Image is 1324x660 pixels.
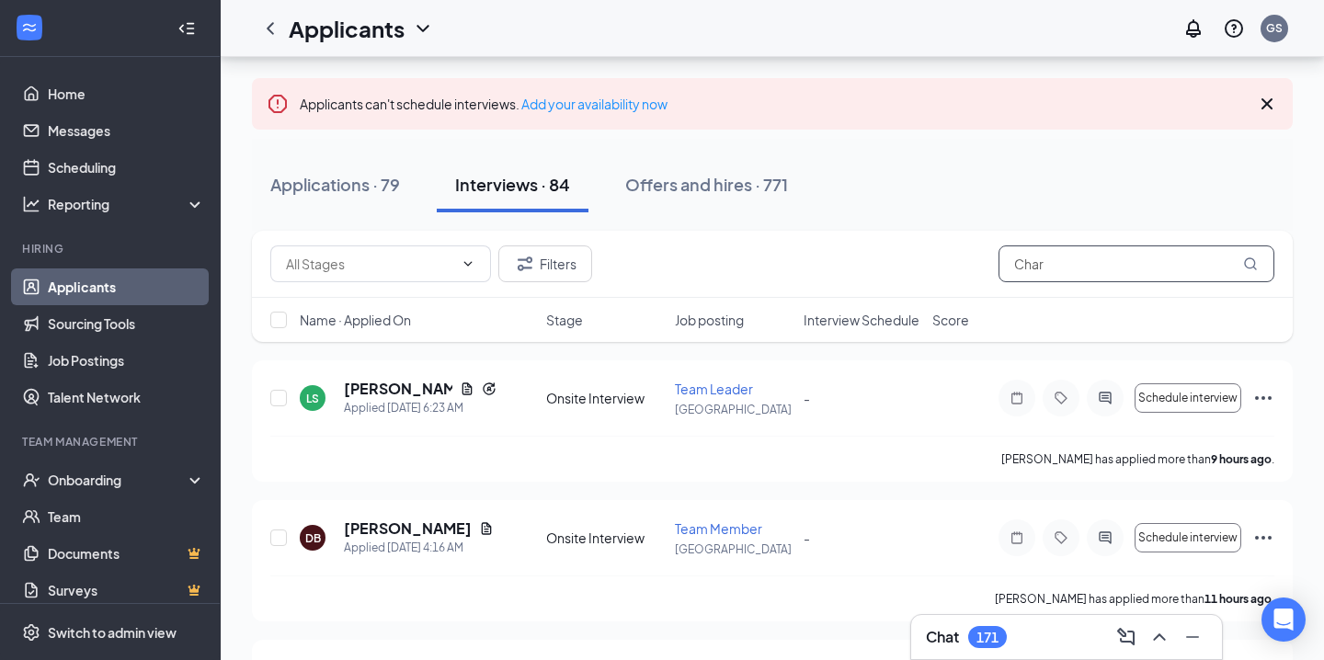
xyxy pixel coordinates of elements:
[926,627,959,647] h3: Chat
[48,471,189,489] div: Onboarding
[675,402,793,417] p: [GEOGRAPHIC_DATA]
[48,305,205,342] a: Sourcing Tools
[270,173,400,196] div: Applications · 79
[1261,597,1306,642] div: Open Intercom Messenger
[1252,527,1274,549] svg: Ellipses
[344,379,452,399] h5: [PERSON_NAME]
[22,434,201,449] div: Team Management
[22,623,40,642] svg: Settings
[1266,20,1283,36] div: GS
[1181,626,1204,648] svg: Minimize
[1094,391,1116,405] svg: ActiveChat
[932,311,969,329] span: Score
[20,18,39,37] svg: WorkstreamLogo
[804,529,810,546] span: -
[259,17,281,40] svg: ChevronLeft
[498,245,592,282] button: Filter Filters
[1148,626,1170,648] svg: ChevronUp
[48,112,205,149] a: Messages
[48,535,205,572] a: DocumentsCrown
[48,342,205,379] a: Job Postings
[1138,392,1238,404] span: Schedule interview
[546,311,583,329] span: Stage
[1006,391,1028,405] svg: Note
[344,399,496,417] div: Applied [DATE] 6:23 AM
[344,539,494,557] div: Applied [DATE] 4:16 AM
[546,529,664,547] div: Onsite Interview
[804,311,919,329] span: Interview Schedule
[995,591,1274,607] p: [PERSON_NAME] has applied more than .
[177,19,196,38] svg: Collapse
[1223,17,1245,40] svg: QuestionInfo
[1145,622,1174,652] button: ChevronUp
[1115,626,1137,648] svg: ComposeMessage
[48,149,205,186] a: Scheduling
[1094,530,1116,545] svg: ActiveChat
[479,521,494,536] svg: Document
[286,254,453,274] input: All Stages
[1135,523,1241,552] button: Schedule interview
[300,311,411,329] span: Name · Applied On
[455,173,570,196] div: Interviews · 84
[675,381,753,397] span: Team Leader
[48,498,205,535] a: Team
[1178,622,1207,652] button: Minimize
[804,390,810,406] span: -
[1135,383,1241,413] button: Schedule interview
[1182,17,1204,40] svg: Notifications
[48,195,206,213] div: Reporting
[48,379,205,415] a: Talent Network
[22,471,40,489] svg: UserCheck
[482,381,496,396] svg: Reapply
[1204,592,1272,606] b: 11 hours ago
[48,268,205,305] a: Applicants
[675,541,793,557] p: [GEOGRAPHIC_DATA]
[1112,622,1141,652] button: ComposeMessage
[461,256,475,271] svg: ChevronDown
[1211,452,1272,466] b: 9 hours ago
[1243,256,1258,271] svg: MagnifyingGlass
[305,530,321,546] div: DB
[521,96,668,112] a: Add your availability now
[344,518,472,539] h5: [PERSON_NAME]
[514,253,536,275] svg: Filter
[48,572,205,609] a: SurveysCrown
[625,173,788,196] div: Offers and hires · 771
[300,96,668,112] span: Applicants can't schedule interviews.
[48,623,177,642] div: Switch to admin view
[1050,530,1072,545] svg: Tag
[1001,451,1274,467] p: [PERSON_NAME] has applied more than .
[1252,387,1274,409] svg: Ellipses
[999,245,1274,282] input: Search in interviews
[22,241,201,256] div: Hiring
[289,13,405,44] h1: Applicants
[48,75,205,112] a: Home
[306,391,319,406] div: LS
[267,93,289,115] svg: Error
[1138,531,1238,544] span: Schedule interview
[460,381,474,396] svg: Document
[976,630,999,645] div: 171
[1006,530,1028,545] svg: Note
[1050,391,1072,405] svg: Tag
[412,17,434,40] svg: ChevronDown
[22,195,40,213] svg: Analysis
[546,389,664,407] div: Onsite Interview
[1256,93,1278,115] svg: Cross
[675,520,762,537] span: Team Member
[675,311,744,329] span: Job posting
